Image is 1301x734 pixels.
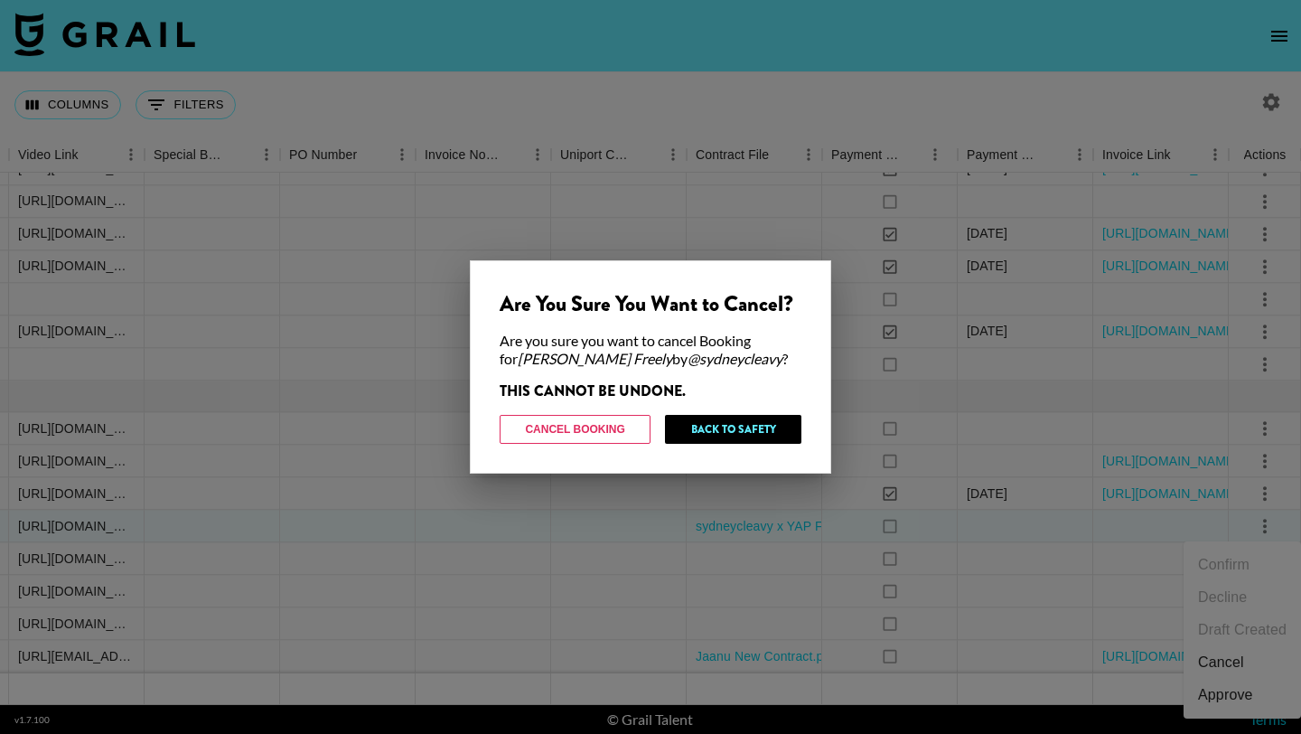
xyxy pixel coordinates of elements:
div: Are you sure you want to cancel Booking for by ? [500,332,801,368]
em: [PERSON_NAME] Freely [518,350,672,367]
em: @ sydneycleavy [688,350,782,367]
button: Back to Safety [665,415,801,444]
div: THIS CANNOT BE UNDONE. [500,382,801,400]
button: Cancel Booking [500,415,650,444]
div: Are You Sure You Want to Cancel? [500,290,801,317]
